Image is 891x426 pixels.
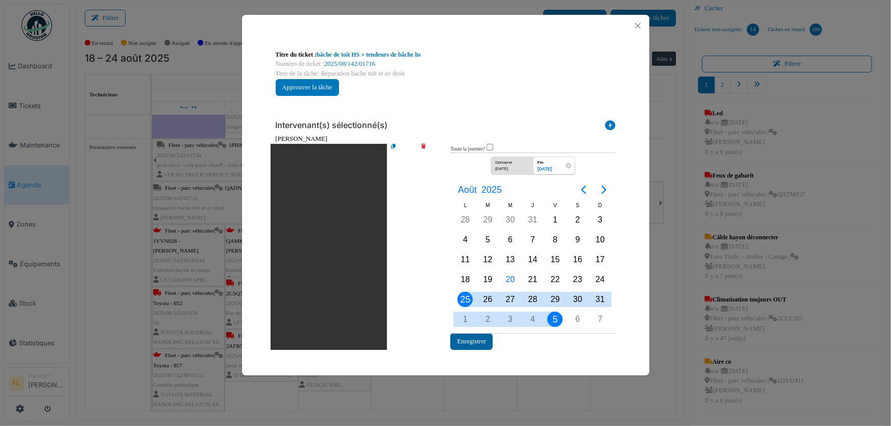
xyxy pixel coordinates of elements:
[476,201,499,210] div: M
[547,212,563,228] div: Vendredi, Août 1, 2025
[631,19,645,33] button: Close
[502,252,518,267] div: Mercredi, Août 13, 2025
[317,51,421,58] a: bâche de toit HS + tendeurs de bâche hs
[525,272,540,287] div: Jeudi, Août 21, 2025
[592,252,608,267] div: Dimanche, Août 17, 2025
[480,232,495,247] div: Mardi, Août 5, 2025
[592,272,608,287] div: Dimanche, Août 24, 2025
[480,292,495,307] div: Mardi, Août 26, 2025
[457,292,473,307] div: Lundi, Août 25, 2025
[455,181,479,199] span: Août
[592,292,608,307] div: Dimanche, Août 31, 2025
[271,144,388,350] li: 18 Aoû 00h00 - 30 Aoû 23h59
[573,180,594,200] button: Previous page
[570,272,585,287] div: Samedi, Août 23, 2025
[606,120,616,134] i: Ajouter
[566,201,589,210] div: S
[276,50,616,59] div: Titre du ticket :
[570,292,585,307] div: Samedi, Août 30, 2025
[502,292,518,307] div: Mercredi, Août 27, 2025
[450,333,493,350] button: Enregistrer
[480,212,495,228] div: Mardi, Juillet 29, 2025
[276,134,616,144] div: [PERSON_NAME]
[276,79,339,96] button: Approuver la tâche
[502,232,518,247] div: Mercredi, Août 6, 2025
[276,59,616,69] div: Numéro de ticket :
[525,292,540,307] div: Jeudi, Août 28, 2025
[324,60,375,67] a: 2025/08/142/01716
[451,181,508,199] button: Août2025
[502,272,518,287] div: Aujourd'hui, Mercredi, Août 20, 2025
[457,312,473,327] div: Lundi, Septembre 1, 2025
[547,312,563,327] div: Vendredi, Septembre 5, 2025
[479,181,504,199] span: 2025
[592,212,608,228] div: Dimanche, Août 3, 2025
[592,232,608,247] div: Dimanche, Août 10, 2025
[454,201,476,210] div: L
[493,157,524,166] div: Démarrer
[535,157,567,166] div: Fin
[547,232,563,247] div: Vendredi, Août 8, 2025
[570,232,585,247] div: Samedi, Août 9, 2025
[594,180,614,200] button: Next page
[480,272,495,287] div: Mardi, Août 19, 2025
[589,201,611,210] div: D
[544,201,566,210] div: V
[480,312,495,327] div: Mardi, Septembre 2, 2025
[457,212,473,228] div: Lundi, Juillet 28, 2025
[457,272,473,287] div: Lundi, Août 18, 2025
[535,166,567,174] div: [DATE]
[525,212,540,228] div: Jeudi, Juillet 31, 2025
[570,212,585,228] div: Samedi, Août 2, 2025
[525,252,540,267] div: Jeudi, Août 14, 2025
[493,166,524,174] div: [DATE]
[276,69,616,79] div: Titre de la tâche: Réparation bache toit et av droit
[276,120,388,130] h6: Intervenant(s) sélectionné(s)
[570,252,585,267] div: Samedi, Août 16, 2025
[502,212,518,228] div: Mercredi, Juillet 30, 2025
[457,232,473,247] div: Lundi, Août 4, 2025
[525,312,540,327] div: Jeudi, Septembre 4, 2025
[499,201,521,210] div: M
[547,292,563,307] div: Vendredi, Août 29, 2025
[521,201,544,210] div: J
[450,145,485,153] label: Toute la journée?
[457,252,473,267] div: Lundi, Août 11, 2025
[480,252,495,267] div: Mardi, Août 12, 2025
[502,312,518,327] div: Mercredi, Septembre 3, 2025
[592,312,608,327] div: Dimanche, Septembre 7, 2025
[525,232,540,247] div: Jeudi, Août 7, 2025
[547,252,563,267] div: Vendredi, Août 15, 2025
[570,312,585,327] div: Samedi, Septembre 6, 2025
[547,272,563,287] div: Vendredi, Août 22, 2025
